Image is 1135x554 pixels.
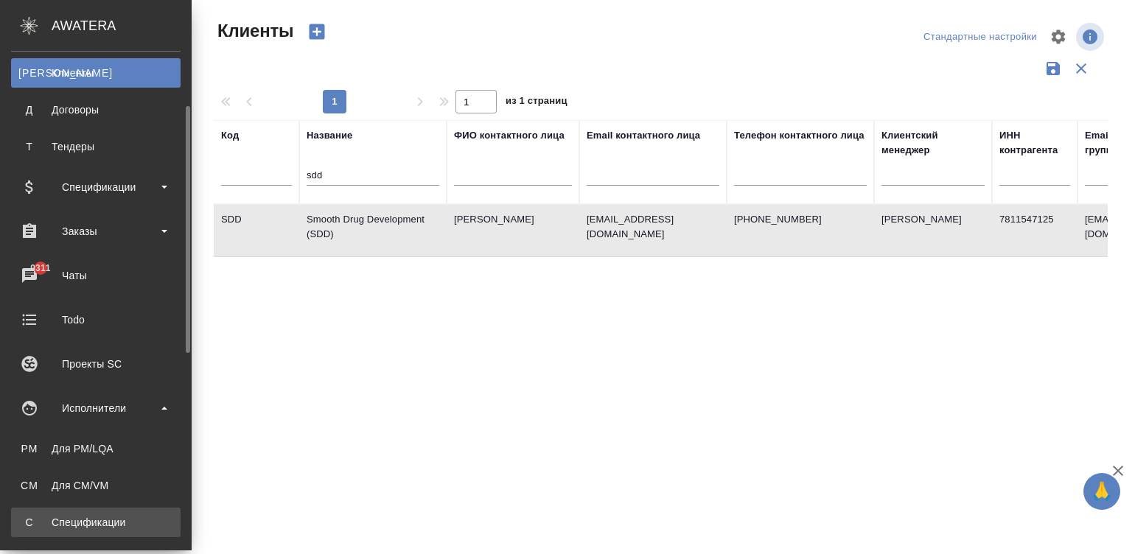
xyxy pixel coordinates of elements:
button: 🙏 [1083,473,1120,510]
div: Todo [11,309,181,331]
div: Код [221,128,239,143]
div: Проекты SC [11,353,181,375]
p: [PHONE_NUMBER] [734,212,867,227]
div: Название [307,128,352,143]
a: Проекты SC [4,346,188,382]
a: PMДля PM/LQA [11,434,181,463]
button: Сохранить фильтры [1039,55,1067,83]
div: Email контактного лица [587,128,700,143]
div: Чаты [11,264,181,287]
div: ИНН контрагента [999,128,1070,158]
a: 9311Чаты [4,257,188,294]
a: ТТендеры [11,132,181,161]
div: Для CM/VM [18,478,173,493]
div: Спецификации [18,515,173,530]
span: из 1 страниц [506,92,567,113]
div: Для PM/LQA [18,441,173,456]
div: Клиентский менеджер [881,128,985,158]
div: AWATERA [52,11,192,41]
span: Настроить таблицу [1041,19,1076,55]
a: CMДля CM/VM [11,471,181,500]
div: Заказы [11,220,181,242]
td: [PERSON_NAME] [447,205,579,256]
td: 7811547125 [992,205,1078,256]
span: 🙏 [1089,476,1114,507]
div: Исполнители [11,397,181,419]
div: Телефон контактного лица [734,128,865,143]
div: ФИО контактного лица [454,128,565,143]
div: Договоры [18,102,173,117]
td: Smooth Drug Development (SDD) [299,205,447,256]
div: Тендеры [18,139,173,154]
button: Сбросить фильтры [1067,55,1095,83]
span: 9311 [21,261,59,276]
span: Посмотреть информацию [1076,23,1107,51]
div: Спецификации [11,176,181,198]
div: split button [920,26,1041,49]
a: ДДоговоры [11,95,181,125]
button: Создать [299,19,335,44]
td: SDD [214,205,299,256]
a: [PERSON_NAME]Клиенты [11,58,181,88]
div: Клиенты [18,66,173,80]
span: Клиенты [214,19,293,43]
p: [EMAIL_ADDRESS][DOMAIN_NAME] [587,212,719,242]
a: ССпецификации [11,508,181,537]
a: Todo [4,301,188,338]
td: [PERSON_NAME] [874,205,992,256]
